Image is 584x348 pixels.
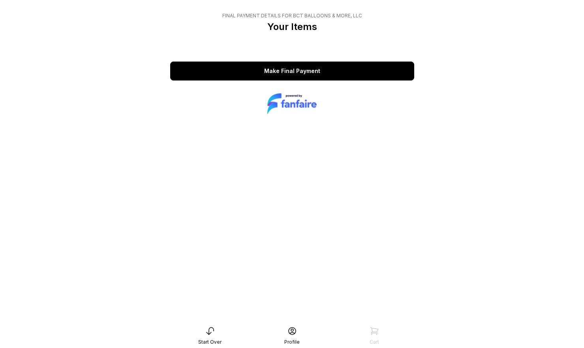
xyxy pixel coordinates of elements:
[284,339,300,345] div: Profile
[170,62,414,80] a: Make Final Payment
[370,339,379,345] div: Cart
[222,13,362,19] div: Final Payment Details for BCT Balloons & More, LLC
[222,21,362,33] p: Your Items
[198,339,222,345] div: Start Over
[267,92,317,116] img: logo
